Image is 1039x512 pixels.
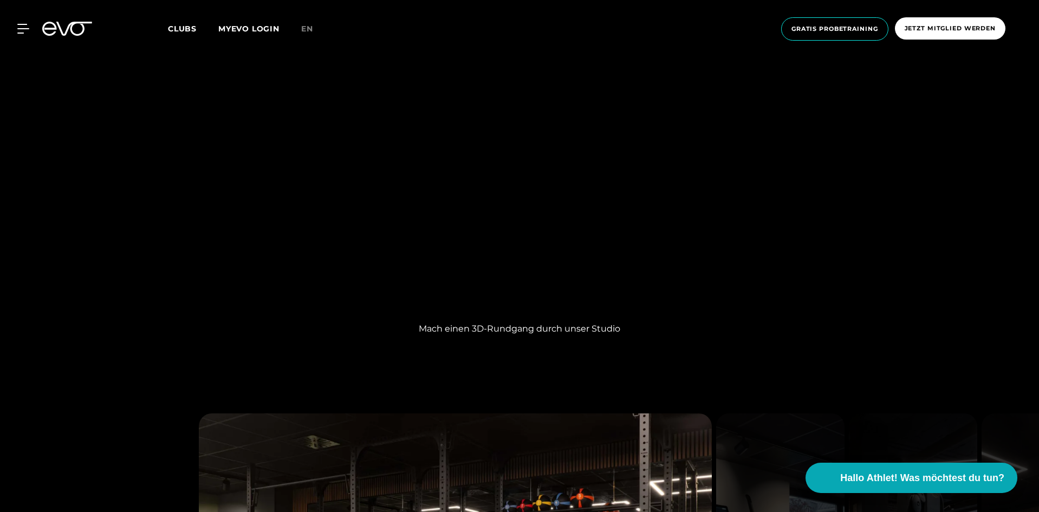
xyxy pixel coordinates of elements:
a: Gratis Probetraining [778,17,892,41]
a: Jetzt Mitglied werden [892,17,1009,41]
span: Clubs [168,24,197,34]
a: en [301,23,326,35]
a: Clubs [168,23,218,34]
span: Hallo Athlet! Was möchtest du tun? [840,471,1004,485]
p: Mach einen 3D-Rundgang durch unser Studio [303,322,736,335]
span: en [301,24,313,34]
span: Gratis Probetraining [791,24,878,34]
span: Jetzt Mitglied werden [905,24,996,33]
button: Hallo Athlet! Was möchtest du tun? [806,463,1017,493]
a: MYEVO LOGIN [218,24,280,34]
